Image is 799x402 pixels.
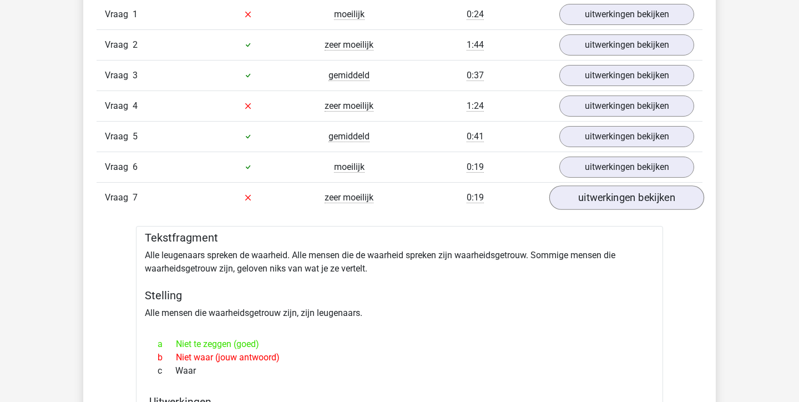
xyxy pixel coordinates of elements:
span: Vraag [105,160,133,174]
span: Vraag [105,38,133,52]
span: a [158,338,176,351]
span: 6 [133,162,138,172]
a: uitwerkingen bekijken [559,65,694,86]
span: gemiddeld [328,131,370,142]
span: 4 [133,100,138,111]
span: 1 [133,9,138,19]
span: 0:41 [467,131,484,142]
span: zeer moeilijk [325,39,373,51]
span: 1:24 [467,100,484,112]
span: 1:44 [467,39,484,51]
a: uitwerkingen bekijken [559,96,694,117]
a: uitwerkingen bekijken [559,157,694,178]
span: Vraag [105,130,133,143]
span: 7 [133,192,138,203]
span: Vraag [105,8,133,21]
h5: Tekstfragment [145,231,654,244]
span: moeilijk [334,9,365,20]
h5: Stelling [145,289,654,302]
div: Waar [149,364,650,378]
span: b [158,351,176,364]
a: uitwerkingen bekijken [559,4,694,25]
div: Niet waar (jouw antwoord) [149,351,650,364]
span: zeer moeilijk [325,100,373,112]
div: Niet te zeggen (goed) [149,338,650,351]
span: 0:37 [467,70,484,81]
span: c [158,364,175,378]
a: uitwerkingen bekijken [549,185,704,210]
span: Vraag [105,191,133,204]
span: 0:19 [467,192,484,203]
span: 0:19 [467,162,484,173]
span: moeilijk [334,162,365,173]
span: 2 [133,39,138,50]
span: 0:24 [467,9,484,20]
span: zeer moeilijk [325,192,373,203]
span: 3 [133,70,138,81]
a: uitwerkingen bekijken [559,126,694,147]
span: gemiddeld [328,70,370,81]
a: uitwerkingen bekijken [559,34,694,56]
span: Vraag [105,69,133,82]
span: Vraag [105,99,133,113]
span: 5 [133,131,138,142]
